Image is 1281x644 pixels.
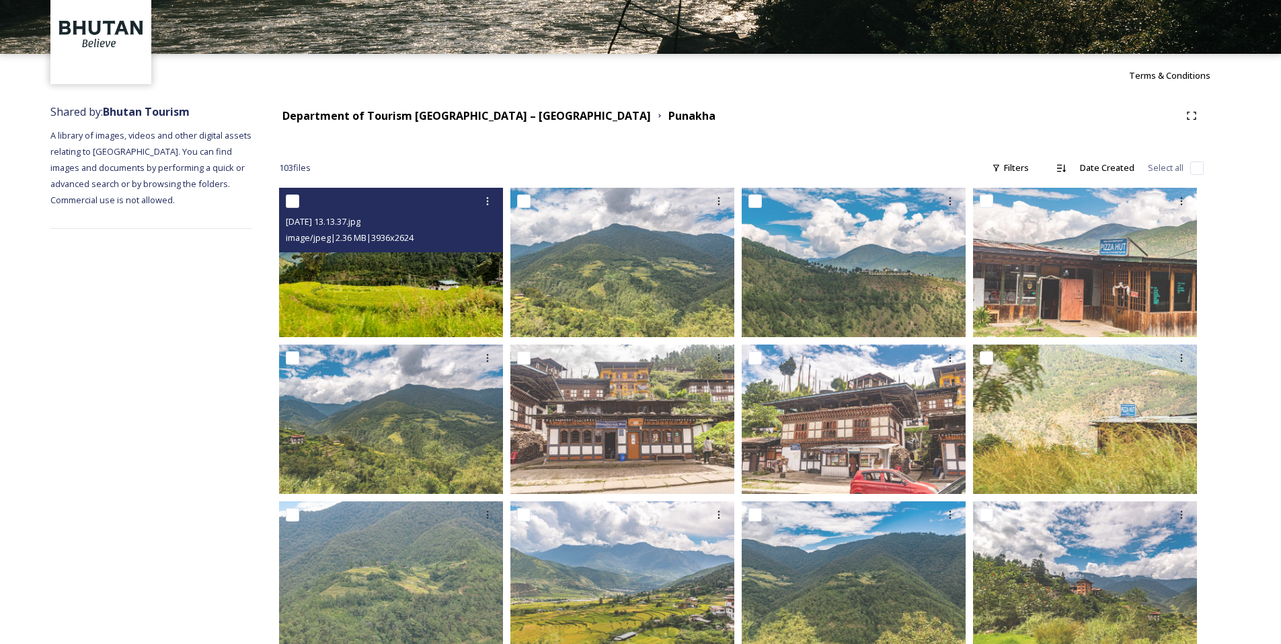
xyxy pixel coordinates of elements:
[1073,155,1141,181] div: Date Created
[973,345,1197,494] img: 2022-10-01 13.24.01.jpg
[286,215,360,227] span: [DATE] 13.13.37.jpg
[103,104,190,119] strong: Bhutan Tourism
[985,155,1036,181] div: Filters
[50,104,190,119] span: Shared by:
[1129,67,1231,83] a: Terms & Conditions
[50,129,254,206] span: A library of images, videos and other digital assets relating to [GEOGRAPHIC_DATA]. You can find ...
[742,345,966,494] img: 2022-10-01 12.56.59.jpg
[286,231,414,244] span: image/jpeg | 2.36 MB | 3936 x 2624
[279,345,503,494] img: 2022-10-01 12.59.57.jpg
[279,162,311,174] span: 103 file s
[742,188,966,337] img: 2022-10-01 13.19.07.jpg
[510,188,734,337] img: 2022-10-01 12.59.42.jpg
[668,108,715,123] strong: Punakha
[1129,69,1210,81] span: Terms & Conditions
[279,188,503,337] img: 2022-10-01 13.13.37.jpg
[1148,162,1183,174] span: Select all
[973,188,1197,337] img: 2022-10-01 13.24.08.jpg
[282,108,651,123] strong: Department of Tourism [GEOGRAPHIC_DATA] – [GEOGRAPHIC_DATA]
[510,345,734,494] img: 2022-10-01 12.49.05.jpg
